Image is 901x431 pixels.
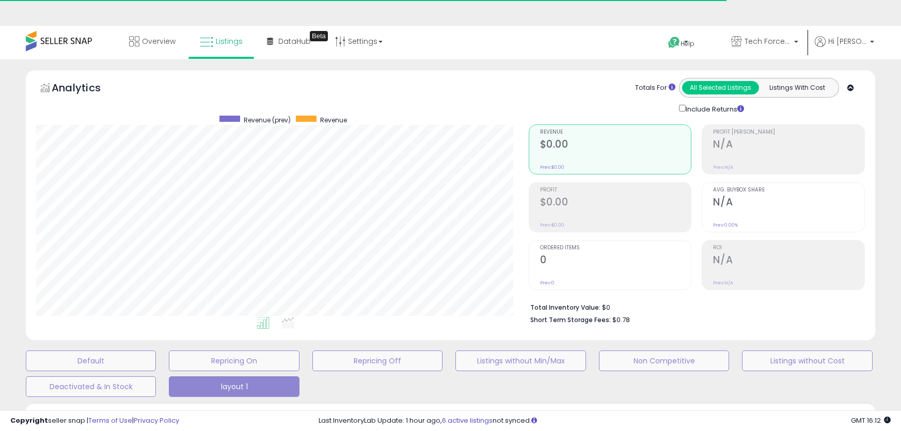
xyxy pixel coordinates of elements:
div: Tooltip anchor [310,31,328,41]
span: Ordered Items [540,245,691,251]
a: Settings [327,26,390,57]
button: layout 1 [169,376,299,397]
li: $0 [530,300,857,313]
h5: Analytics [52,81,121,98]
span: Profit [PERSON_NAME] [713,130,864,135]
span: Revenue (prev) [244,116,291,124]
small: Prev: 0.00% [713,222,738,228]
small: Prev: N/A [713,164,733,170]
button: Repricing On [169,350,299,371]
b: Total Inventory Value: [530,303,600,312]
span: Help [681,39,694,48]
h2: $0.00 [540,138,691,152]
small: Prev: 0 [540,280,555,286]
div: Include Returns [671,103,756,115]
button: Non Competitive [599,350,729,371]
button: Listings without Cost [742,350,872,371]
span: Revenue [320,116,347,124]
div: Totals For [635,83,675,93]
button: Listings without Min/Max [455,350,586,371]
span: Hi [PERSON_NAME] [828,36,867,46]
button: Deactivated & In Stock [26,376,156,397]
button: Listings With Cost [758,81,835,94]
h2: 0 [540,254,691,268]
a: DataHub [259,26,319,57]
a: Hi [PERSON_NAME] [815,36,874,59]
button: All Selected Listings [682,81,759,94]
span: ROI [713,245,864,251]
a: Tech Force Supplies [723,26,806,59]
a: Help [660,28,715,59]
h2: N/A [713,254,864,268]
span: Listings [216,36,243,46]
span: DataHub [278,36,311,46]
h2: $0.00 [540,196,691,210]
button: Repricing Off [312,350,442,371]
span: Overview [142,36,176,46]
b: Short Term Storage Fees: [530,315,611,324]
a: Overview [121,26,183,57]
span: Avg. Buybox Share [713,187,864,193]
h2: N/A [713,196,864,210]
small: Prev: $0.00 [540,222,564,228]
small: Prev: $0.00 [540,164,564,170]
small: Prev: N/A [713,280,733,286]
i: Get Help [668,36,681,49]
strong: Copyright [10,416,48,425]
span: Profit [540,187,691,193]
button: Default [26,350,156,371]
h2: N/A [713,138,864,152]
span: $0.78 [612,315,630,325]
div: seller snap | | [10,416,179,426]
span: Tech Force Supplies [745,36,791,46]
span: Revenue [540,130,691,135]
a: Listings [192,26,250,57]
